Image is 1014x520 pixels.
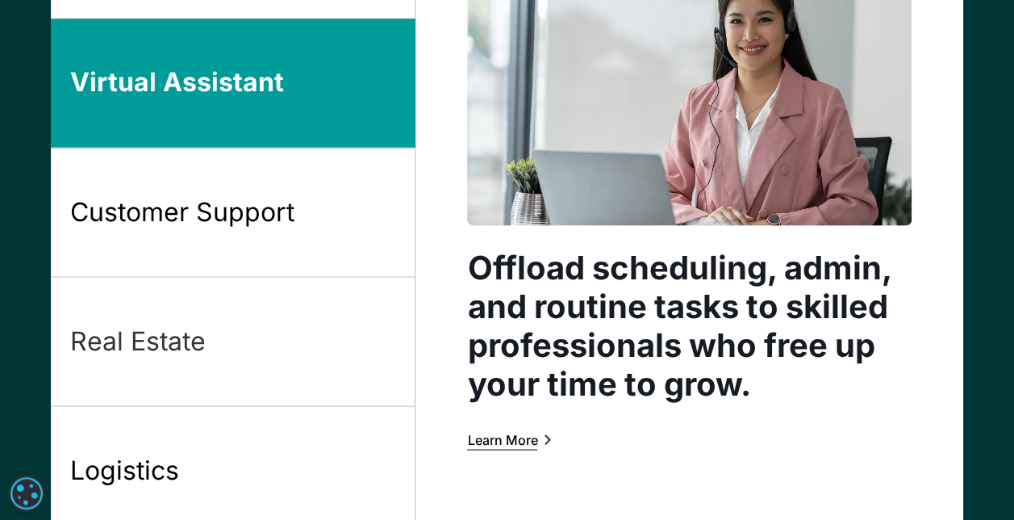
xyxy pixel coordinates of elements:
[70,65,284,99] div: Virtual Assistant
[467,429,553,450] a: Learn More
[467,433,537,446] div: Learn More
[467,248,912,403] div: Offload scheduling, admin, and routine tasks to skilled professionals who free up your time to grow.
[745,346,1014,520] iframe: Chat Widget
[70,453,179,487] div: Logistics
[70,195,294,229] div: Customer Support
[70,324,206,358] div: Real Estate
